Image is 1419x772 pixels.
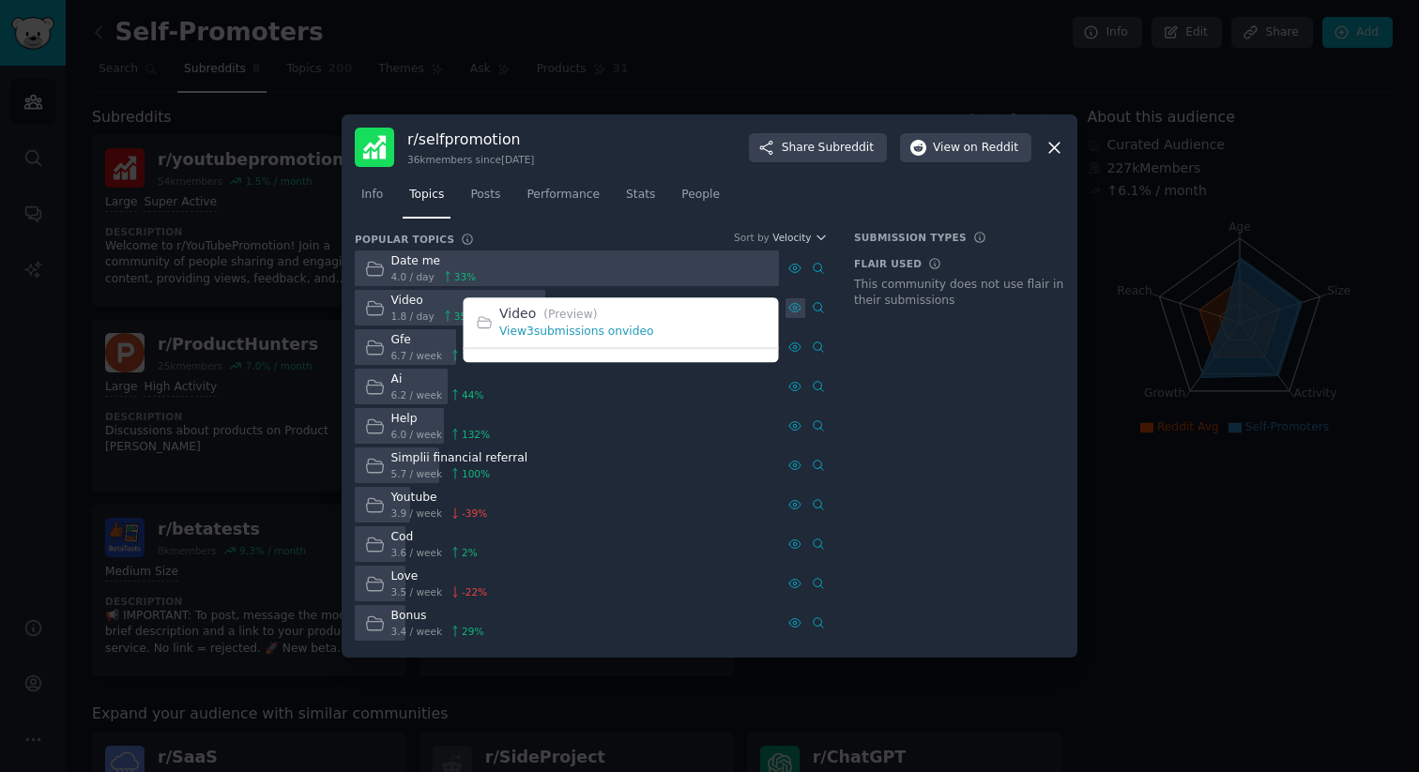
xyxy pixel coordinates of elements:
span: on Reddit [964,140,1018,157]
span: 1.8 / day [391,310,435,323]
span: Velocity [772,231,811,244]
a: Topics [403,180,450,219]
div: Date me [391,253,477,270]
div: Gfe [391,332,491,349]
img: selfpromotion [355,128,394,167]
span: Topics [409,187,444,204]
span: View [933,140,1018,157]
div: Love [391,568,488,585]
button: ShareSubreddit [749,133,887,163]
span: (Preview) [543,309,597,322]
span: Info [361,187,383,204]
div: Simplii financial referral [391,450,528,467]
span: Subreddit [818,140,874,157]
span: 6.2 / week [391,388,443,401]
span: 6.7 / week [391,349,443,362]
div: This community does not use flair in their submissions [854,277,1064,310]
span: Posts [470,187,500,204]
a: Posts [464,180,507,219]
div: Ai [391,371,484,388]
div: Video [391,293,477,310]
span: 100 % [462,467,490,480]
a: Performance [520,180,606,219]
span: 35 % [454,310,476,323]
a: Info [355,180,389,219]
span: 4.0 / day [391,270,435,283]
span: 44 % [462,388,483,401]
span: Share [782,140,874,157]
h3: r/ selfpromotion [407,129,534,149]
span: -22 % [462,585,487,598]
span: 3.6 / week [391,546,443,559]
a: Stats [619,180,662,219]
div: Cod [391,529,478,546]
span: 29 % [462,625,483,638]
span: People [681,187,720,204]
h3: Flair Used [854,257,922,270]
span: 132 % [462,428,490,441]
span: 5.7 / week [391,467,443,480]
span: Performance [526,187,600,204]
button: Viewon Reddit [900,133,1031,163]
button: Velocity [772,231,828,244]
div: Youtube [391,490,488,507]
div: Help [391,411,491,428]
a: People [675,180,726,219]
a: View3submissions onvideo [499,325,654,339]
span: 6.0 / week [391,428,443,441]
span: 3.5 / week [391,585,443,598]
span: -39 % [462,507,487,520]
span: 2 % [462,546,478,559]
div: 36k members since [DATE] [407,153,534,166]
h3: Submission Types [854,231,967,244]
div: Sort by [734,231,770,244]
h3: Popular Topics [355,233,454,246]
span: 3.9 / week [391,507,443,520]
h2: Video [499,305,766,325]
span: 33 % [454,270,476,283]
span: 3.4 / week [391,625,443,638]
span: Stats [626,187,655,204]
div: Bonus [391,608,484,625]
